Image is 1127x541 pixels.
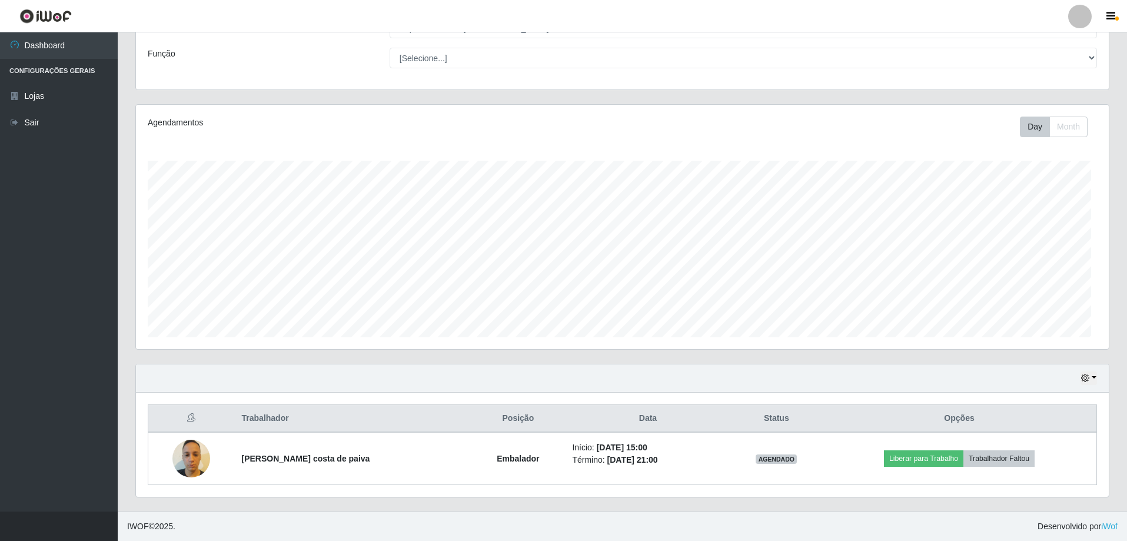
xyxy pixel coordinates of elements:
time: [DATE] 21:00 [607,455,658,464]
img: 1706823313028.jpeg [172,434,210,484]
th: Opções [822,405,1096,433]
th: Trabalhador [235,405,471,433]
th: Status [731,405,823,433]
th: Data [565,405,730,433]
button: Trabalhador Faltou [963,450,1035,467]
button: Month [1049,117,1088,137]
div: Agendamentos [148,117,533,129]
div: Toolbar with button groups [1020,117,1097,137]
th: Posição [471,405,565,433]
a: iWof [1101,522,1118,531]
span: AGENDADO [756,454,797,464]
button: Day [1020,117,1050,137]
label: Função [148,48,175,60]
button: Liberar para Trabalho [884,450,963,467]
li: Término: [572,454,723,466]
img: CoreUI Logo [19,9,72,24]
li: Início: [572,442,723,454]
time: [DATE] 15:00 [597,443,647,452]
span: © 2025 . [127,520,175,533]
div: First group [1020,117,1088,137]
span: Desenvolvido por [1038,520,1118,533]
span: IWOF [127,522,149,531]
strong: [PERSON_NAME] costa de paiva [242,454,370,463]
strong: Embalador [497,454,539,463]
